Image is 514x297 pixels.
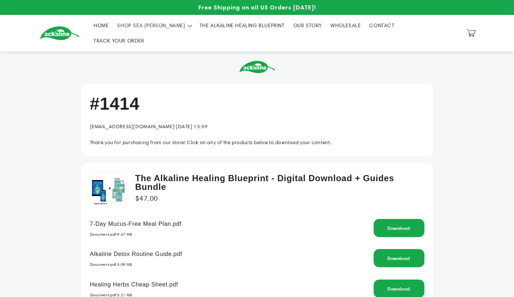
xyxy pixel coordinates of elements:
[387,255,410,261] a: Download
[369,22,394,29] span: CONTACT
[94,37,144,44] span: TRACK YOUR ORDER
[116,262,118,267] span: ·
[90,261,182,268] p: Document pdf 3.09 MB
[113,18,195,33] summary: SHOP SEA [PERSON_NAME]
[90,219,182,229] p: 7-Day Mucus-Free Meal Plan.pdf
[90,249,182,260] p: Alkaline Detox Routine Guide.pdf
[200,22,285,29] span: THE ALKALINE HEALING BLUEPRINT
[135,174,424,191] h3: The Alkaline Healing Blueprint - Digital Download + Guides Bundle
[90,122,424,131] p: [EMAIL_ADDRESS][DOMAIN_NAME] · [DATE] 13:59
[109,232,110,237] span: ·
[365,18,399,33] a: CONTACT
[387,286,410,292] a: Download
[90,231,182,238] p: Document pdf 9.47 MB
[89,18,113,33] a: HOME
[94,22,108,29] span: HOME
[289,18,326,33] a: OUR STORY
[326,18,365,33] a: WHOLESALE
[40,26,79,40] img: Ackaline
[116,232,118,237] span: ·
[90,93,424,115] h2: #1414
[90,138,424,147] p: Thank you for purchasing from our store! Click on any of the products below to download your cont...
[90,172,126,208] img: Digital_product.png
[117,22,185,29] span: SHOP SEA [PERSON_NAME]
[239,61,275,73] img: Logo%20White.png
[90,280,178,290] p: Healing Herbs Cheap Sheet.pdf
[198,4,316,11] span: Free Shipping on all US Orders [DATE]!
[135,191,424,206] h3: $47.00
[109,262,110,267] span: ·
[89,33,149,48] a: TRACK YOUR ORDER
[387,225,410,231] a: Download
[330,22,361,29] span: WHOLESALE
[293,22,322,29] span: OUR STORY
[195,18,289,33] a: THE ALKALINE HEALING BLUEPRINT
